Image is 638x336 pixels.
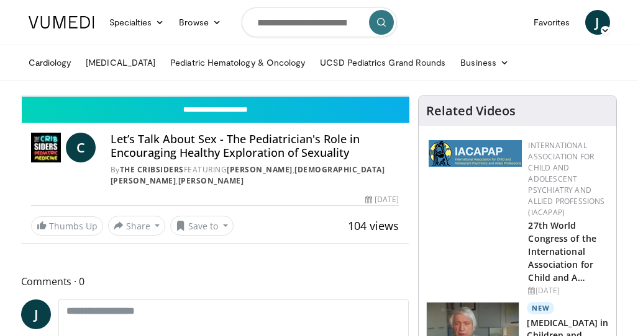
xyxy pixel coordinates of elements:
[21,273,409,290] span: Comments 0
[365,194,399,205] div: [DATE]
[21,299,51,329] a: J
[120,164,184,175] a: The Cribsiders
[170,216,234,236] button: Save to
[348,218,399,233] span: 104 views
[111,133,399,159] h4: Let’s Talk About Sex - The Pediatrician's Role in Encouraging Healthy Exploration of Sexuality
[526,10,578,35] a: Favorites
[111,164,385,186] a: [DEMOGRAPHIC_DATA][PERSON_NAME]
[312,50,453,75] a: UCSD Pediatrics Grand Rounds
[528,285,606,296] div: [DATE]
[528,219,596,283] a: 27th World Congress of the International Association for Child and A…
[242,7,397,37] input: Search topics, interventions
[527,302,554,314] p: New
[585,10,610,35] a: J
[227,164,293,175] a: [PERSON_NAME]
[21,50,79,75] a: Cardiology
[29,16,94,29] img: VuMedi Logo
[78,50,163,75] a: [MEDICAL_DATA]
[453,50,516,75] a: Business
[66,133,96,162] a: C
[528,140,604,218] a: International Association for Child and Adolescent Psychiatry and Allied Professions (IACAPAP)
[426,104,516,118] h4: Related Videos
[171,10,229,35] a: Browse
[31,133,61,162] img: The Cribsiders
[163,50,312,75] a: Pediatric Hematology & Oncology
[111,164,399,187] div: By FEATURING , ,
[31,216,103,236] a: Thumbs Up
[102,10,172,35] a: Specialties
[429,140,522,167] img: 2a9917ce-aac2-4f82-acde-720e532d7410.png.150x105_q85_autocrop_double_scale_upscale_version-0.2.png
[108,216,166,236] button: Share
[178,175,244,186] a: [PERSON_NAME]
